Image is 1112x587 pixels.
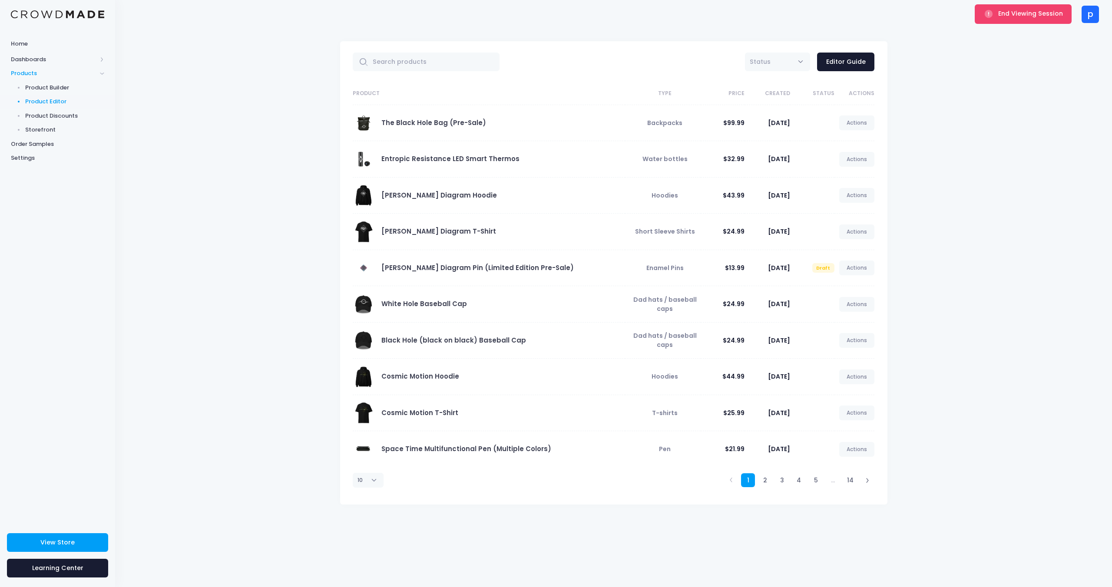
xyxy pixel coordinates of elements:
[381,336,526,345] a: Black Hole (black on black) Baseball Cap
[839,224,875,239] a: Actions
[633,331,697,349] span: Dad hats / baseball caps
[652,191,678,200] span: Hoodies
[790,82,834,105] th: Status: activate to sort column ascending
[381,227,496,236] a: [PERSON_NAME] Diagram T-Shirt
[839,333,875,348] a: Actions
[768,264,790,272] span: [DATE]
[381,444,551,453] a: Space Time Multifunctional Pen (Multiple Colors)
[11,10,104,19] img: Logo
[32,564,83,572] span: Learning Center
[745,53,810,71] span: Status
[839,297,875,312] a: Actions
[652,372,678,381] span: Hoodies
[792,473,806,488] a: 4
[839,261,875,275] a: Actions
[625,82,701,105] th: Type: activate to sort column ascending
[11,55,97,64] span: Dashboards
[652,409,678,417] span: T-shirts
[701,82,745,105] th: Price: activate to sort column ascending
[659,445,671,453] span: Pen
[839,188,875,203] a: Actions
[768,119,790,127] span: [DATE]
[768,227,790,236] span: [DATE]
[381,372,459,381] a: Cosmic Motion Hoodie
[25,125,105,134] span: Storefront
[839,406,875,420] a: Actions
[11,140,104,148] span: Order Samples
[725,264,745,272] span: $13.99
[839,442,875,457] a: Actions
[635,227,695,236] span: Short Sleeve Shirts
[40,538,75,547] span: View Store
[11,69,97,78] span: Products
[723,300,745,308] span: $24.99
[839,152,875,167] a: Actions
[768,191,790,200] span: [DATE]
[817,53,874,71] a: Editor Guide
[25,97,105,106] span: Product Editor
[646,264,684,272] span: Enamel Pins
[998,9,1063,18] span: End Viewing Session
[723,336,745,345] span: $24.99
[768,155,790,163] span: [DATE]
[11,154,104,162] span: Settings
[839,115,875,130] a: Actions
[381,299,467,308] a: White Hole Baseball Cap
[723,155,745,163] span: $32.99
[843,473,858,488] a: 14
[839,369,875,384] a: Actions
[725,445,745,453] span: $21.99
[768,372,790,381] span: [DATE]
[381,118,486,127] a: The Black Hole Bag (Pre-Sale)
[741,473,755,488] a: 1
[975,4,1072,23] button: End Viewing Session
[1082,6,1099,23] div: p
[353,82,625,105] th: Product: activate to sort column ascending
[723,227,745,236] span: $24.99
[750,57,771,66] span: Status
[647,119,682,127] span: Backpacks
[353,53,500,71] input: Search products
[768,445,790,453] span: [DATE]
[834,82,875,105] th: Actions: activate to sort column ascending
[768,336,790,345] span: [DATE]
[633,295,697,313] span: Dad hats / baseball caps
[25,83,105,92] span: Product Builder
[722,372,745,381] span: $44.99
[381,408,458,417] a: Cosmic Motion T-Shirt
[723,191,745,200] span: $43.99
[809,473,823,488] a: 5
[25,112,105,120] span: Product Discounts
[11,40,104,48] span: Home
[7,559,108,577] a: Learning Center
[758,473,772,488] a: 2
[381,263,574,272] a: [PERSON_NAME] Diagram Pin (Limited Edition Pre-Sale)
[768,300,790,308] span: [DATE]
[7,533,108,552] a: View Store
[745,82,790,105] th: Created: activate to sort column ascending
[381,191,497,200] a: [PERSON_NAME] Diagram Hoodie
[381,154,520,163] a: Entropic Resistance LED Smart Thermos
[775,473,789,488] a: 3
[642,155,688,163] span: Water bottles
[723,409,745,417] span: $25.99
[812,263,834,273] span: Draft
[723,119,745,127] span: $99.99
[768,409,790,417] span: [DATE]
